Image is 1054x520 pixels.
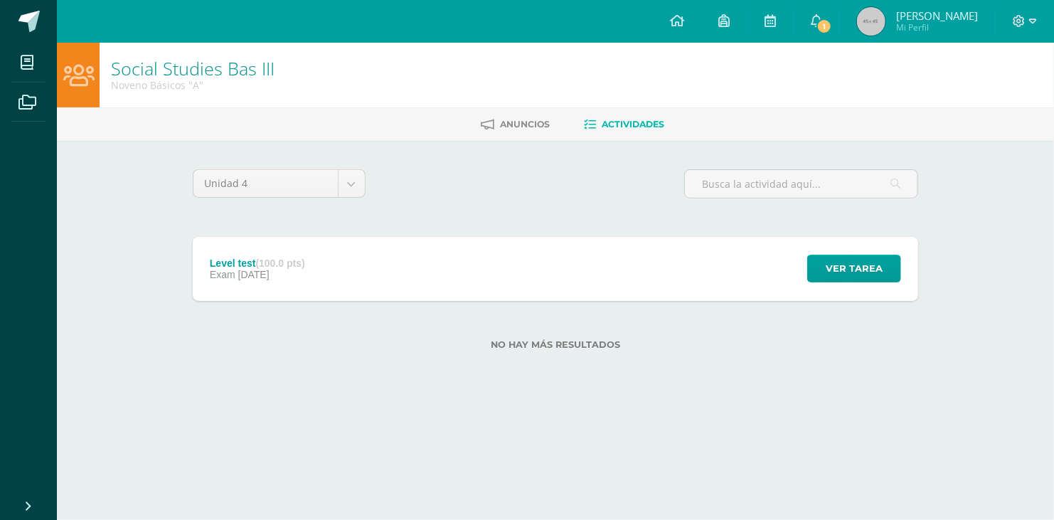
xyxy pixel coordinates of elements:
[255,258,304,269] strong: (100.0 pts)
[602,119,664,129] span: Actividades
[210,258,305,269] div: Level test
[238,269,270,280] span: [DATE]
[807,255,901,282] button: Ver tarea
[210,269,235,280] span: Exam
[111,56,275,80] a: Social Studies Bas III
[826,255,883,282] span: Ver tarea
[896,21,978,33] span: Mi Perfil
[481,113,550,136] a: Anuncios
[584,113,664,136] a: Actividades
[816,18,832,34] span: 1
[111,78,275,92] div: Noveno Básicos 'A'
[193,339,918,350] label: No hay más resultados
[685,170,917,198] input: Busca la actividad aquí...
[193,170,365,197] a: Unidad 4
[896,9,978,23] span: [PERSON_NAME]
[857,7,885,36] img: 45x45
[204,170,327,197] span: Unidad 4
[111,58,275,78] h1: Social Studies Bas III
[500,119,550,129] span: Anuncios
